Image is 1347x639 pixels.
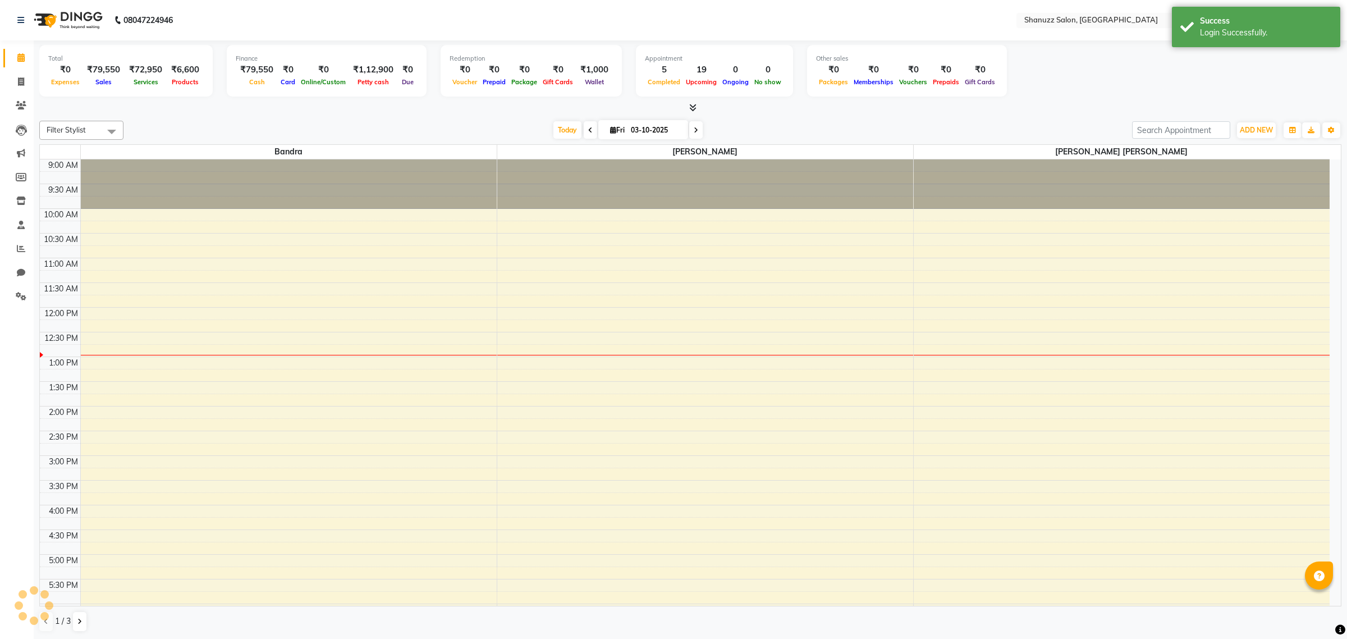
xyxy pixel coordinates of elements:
div: ₹0 [962,63,998,76]
iframe: chat widget [1300,594,1336,628]
div: ₹0 [480,63,508,76]
span: Petty cash [355,78,392,86]
span: Wallet [582,78,607,86]
span: Bandra [81,145,497,159]
div: 19 [683,63,720,76]
span: Package [508,78,540,86]
span: Expenses [48,78,83,86]
div: 12:30 PM [42,332,80,344]
div: 5 [645,63,683,76]
span: Filter Stylist [47,125,86,134]
div: 2:00 PM [47,407,80,418]
span: Sales [93,78,114,86]
span: Products [169,78,201,86]
div: 11:00 AM [42,258,80,270]
span: Upcoming [683,78,720,86]
div: ₹0 [816,63,851,76]
span: Gift Cards [962,78,998,86]
div: Other sales [816,54,998,63]
span: Prepaids [930,78,962,86]
div: ₹0 [851,63,896,76]
span: [PERSON_NAME] [PERSON_NAME] [914,145,1330,159]
div: ₹79,550 [83,63,125,76]
div: ₹0 [896,63,930,76]
span: Memberships [851,78,896,86]
span: Gift Cards [540,78,576,86]
div: 6:00 PM [47,604,80,616]
span: Vouchers [896,78,930,86]
span: Prepaid [480,78,508,86]
div: 10:00 AM [42,209,80,221]
div: 10:30 AM [42,234,80,245]
div: Finance [236,54,418,63]
div: ₹0 [48,63,83,76]
span: Online/Custom [298,78,349,86]
span: Voucher [450,78,480,86]
div: 12:00 PM [42,308,80,319]
div: 4:30 PM [47,530,80,542]
div: 3:00 PM [47,456,80,468]
div: ₹72,950 [125,63,167,76]
div: Total [48,54,204,63]
div: ₹0 [508,63,540,76]
div: 1:00 PM [47,357,80,369]
div: 9:30 AM [46,184,80,196]
div: ₹6,600 [167,63,204,76]
span: Fri [607,126,627,134]
span: Card [278,78,298,86]
b: 08047224946 [123,4,173,36]
div: 0 [752,63,784,76]
div: 5:00 PM [47,555,80,567]
span: Ongoing [720,78,752,86]
div: ₹79,550 [236,63,278,76]
span: Due [399,78,416,86]
div: ₹1,000 [576,63,613,76]
div: Redemption [450,54,613,63]
div: Appointment [645,54,784,63]
input: 2025-10-03 [627,122,684,139]
div: ₹0 [398,63,418,76]
span: Completed [645,78,683,86]
div: 11:30 AM [42,283,80,295]
div: ₹0 [278,63,298,76]
div: ₹0 [450,63,480,76]
span: [PERSON_NAME] [497,145,913,159]
span: Packages [816,78,851,86]
img: logo [29,4,106,36]
div: 0 [720,63,752,76]
div: 1:30 PM [47,382,80,394]
div: 4:00 PM [47,505,80,517]
span: No show [752,78,784,86]
span: Services [131,78,161,86]
div: 3:30 PM [47,481,80,492]
span: Today [553,121,581,139]
div: 9:00 AM [46,159,80,171]
div: ₹0 [930,63,962,76]
div: 2:30 PM [47,431,80,443]
span: Cash [246,78,268,86]
div: 5:30 PM [47,579,80,591]
div: ₹0 [298,63,349,76]
div: ₹0 [540,63,576,76]
div: ₹1,12,900 [349,63,398,76]
span: 1 / 3 [55,615,71,627]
